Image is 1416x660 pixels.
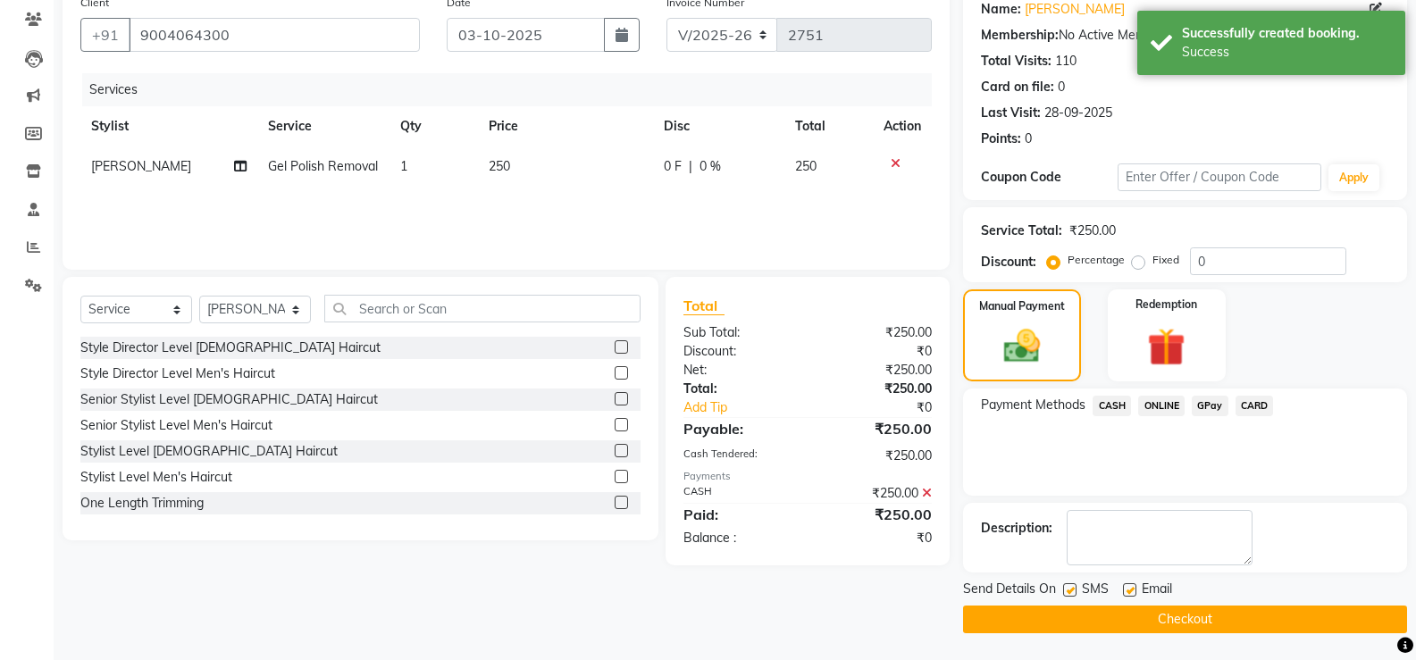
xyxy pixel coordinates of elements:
[80,442,338,461] div: Stylist Level [DEMOGRAPHIC_DATA] Haircut
[1142,580,1172,602] span: Email
[1152,252,1179,268] label: Fixed
[82,73,945,106] div: Services
[324,295,641,322] input: Search or Scan
[1055,52,1077,71] div: 110
[670,323,808,342] div: Sub Total:
[981,253,1036,272] div: Discount:
[683,469,932,484] div: Payments
[80,416,272,435] div: Senior Stylist Level Men's Haircut
[80,338,381,357] div: Style Director Level [DEMOGRAPHIC_DATA] Haircut
[1182,24,1392,43] div: Successfully created booking.
[257,106,390,146] th: Service
[670,529,808,547] div: Balance :
[808,361,945,380] div: ₹250.00
[1118,163,1321,191] input: Enter Offer / Coupon Code
[873,106,932,146] th: Action
[670,361,808,380] div: Net:
[1135,297,1197,313] label: Redemption
[1025,129,1032,148] div: 0
[981,78,1054,96] div: Card on file:
[1058,78,1065,96] div: 0
[268,158,378,174] span: Gel Polish Removal
[808,484,945,503] div: ₹250.00
[981,396,1085,414] span: Payment Methods
[1192,396,1228,416] span: GPay
[1069,221,1116,240] div: ₹250.00
[700,157,721,176] span: 0 %
[653,106,785,146] th: Disc
[670,447,808,465] div: Cash Tendered:
[689,157,692,176] span: |
[478,106,653,146] th: Price
[981,26,1389,45] div: No Active Membership
[981,168,1117,187] div: Coupon Code
[390,106,478,146] th: Qty
[91,158,191,174] span: [PERSON_NAME]
[670,418,808,439] div: Payable:
[808,529,945,547] div: ₹0
[670,504,808,525] div: Paid:
[808,504,945,525] div: ₹250.00
[670,380,808,398] div: Total:
[1182,43,1392,62] div: Success
[670,484,808,503] div: CASH
[1328,164,1379,191] button: Apply
[981,104,1041,122] div: Last Visit:
[808,418,945,439] div: ₹250.00
[80,468,232,487] div: Stylist Level Men's Haircut
[981,26,1059,45] div: Membership:
[80,390,378,409] div: Senior Stylist Level [DEMOGRAPHIC_DATA] Haircut
[1093,396,1131,416] span: CASH
[80,494,204,513] div: One Length Trimming
[670,342,808,361] div: Discount:
[80,364,275,383] div: Style Director Level Men's Haircut
[993,325,1052,367] img: _cash.svg
[979,298,1065,314] label: Manual Payment
[808,447,945,465] div: ₹250.00
[1082,580,1109,602] span: SMS
[80,18,130,52] button: +91
[795,158,817,174] span: 250
[400,158,407,174] span: 1
[129,18,420,52] input: Search by Name/Mobile/Email/Code
[981,129,1021,148] div: Points:
[784,106,873,146] th: Total
[808,342,945,361] div: ₹0
[80,106,257,146] th: Stylist
[1068,252,1125,268] label: Percentage
[981,221,1062,240] div: Service Total:
[831,398,945,417] div: ₹0
[683,297,725,315] span: Total
[981,52,1052,71] div: Total Visits:
[489,158,510,174] span: 250
[664,157,682,176] span: 0 F
[1236,396,1274,416] span: CARD
[963,580,1056,602] span: Send Details On
[670,398,831,417] a: Add Tip
[808,323,945,342] div: ₹250.00
[808,380,945,398] div: ₹250.00
[1135,323,1197,371] img: _gift.svg
[981,519,1052,538] div: Description:
[963,606,1407,633] button: Checkout
[1138,396,1185,416] span: ONLINE
[1044,104,1112,122] div: 28-09-2025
